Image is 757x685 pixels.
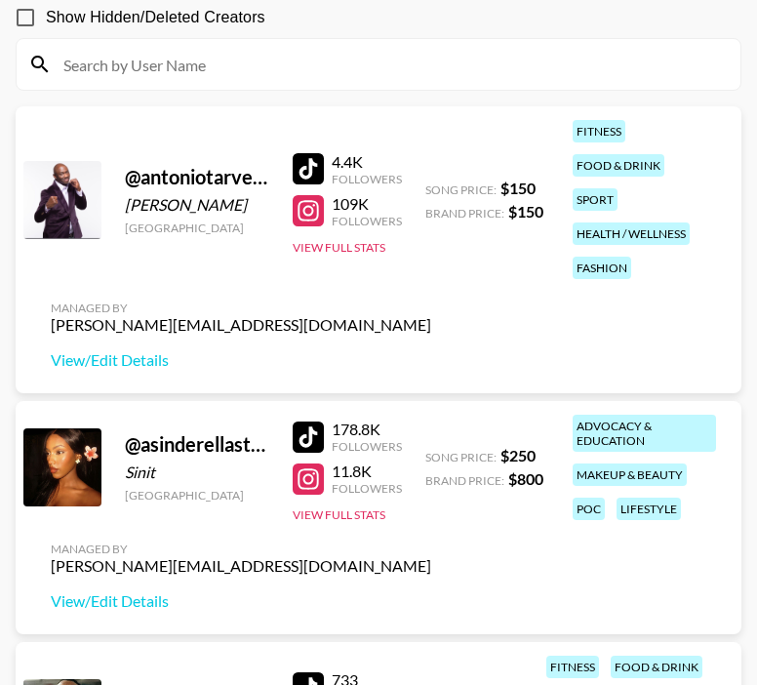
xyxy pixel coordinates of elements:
[332,420,402,439] div: 178.8K
[573,498,605,520] div: poc
[51,591,431,611] a: View/Edit Details
[546,656,599,678] div: fitness
[125,463,269,482] div: Sinit
[425,182,497,197] span: Song Price:
[293,507,385,522] button: View Full Stats
[573,415,716,452] div: advocacy & education
[332,481,402,496] div: Followers
[125,221,269,235] div: [GEOGRAPHIC_DATA]
[573,188,618,211] div: sport
[617,498,681,520] div: lifestyle
[332,439,402,454] div: Followers
[425,206,504,221] span: Brand Price:
[125,488,269,503] div: [GEOGRAPHIC_DATA]
[125,195,269,215] div: [PERSON_NAME]
[51,542,431,556] div: Managed By
[425,473,504,488] span: Brand Price:
[573,463,687,486] div: makeup & beauty
[293,240,385,255] button: View Full Stats
[332,172,402,186] div: Followers
[332,194,402,214] div: 109K
[611,656,702,678] div: food & drink
[573,154,664,177] div: food & drink
[425,450,497,464] span: Song Price:
[46,6,265,29] span: Show Hidden/Deleted Creators
[51,556,431,576] div: [PERSON_NAME][EMAIL_ADDRESS][DOMAIN_NAME]
[573,257,631,279] div: fashion
[51,301,431,315] div: Managed By
[500,179,536,197] strong: $ 150
[508,202,543,221] strong: $ 150
[52,49,729,80] input: Search by User Name
[51,315,431,335] div: [PERSON_NAME][EMAIL_ADDRESS][DOMAIN_NAME]
[332,214,402,228] div: Followers
[51,350,431,370] a: View/Edit Details
[500,446,536,464] strong: $ 250
[573,222,690,245] div: health / wellness
[332,462,402,481] div: 11.8K
[573,120,625,142] div: fitness
[125,432,269,457] div: @ asinderellastory
[332,152,402,172] div: 4.4K
[508,469,543,488] strong: $ 800
[125,165,269,189] div: @ antoniotarver1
